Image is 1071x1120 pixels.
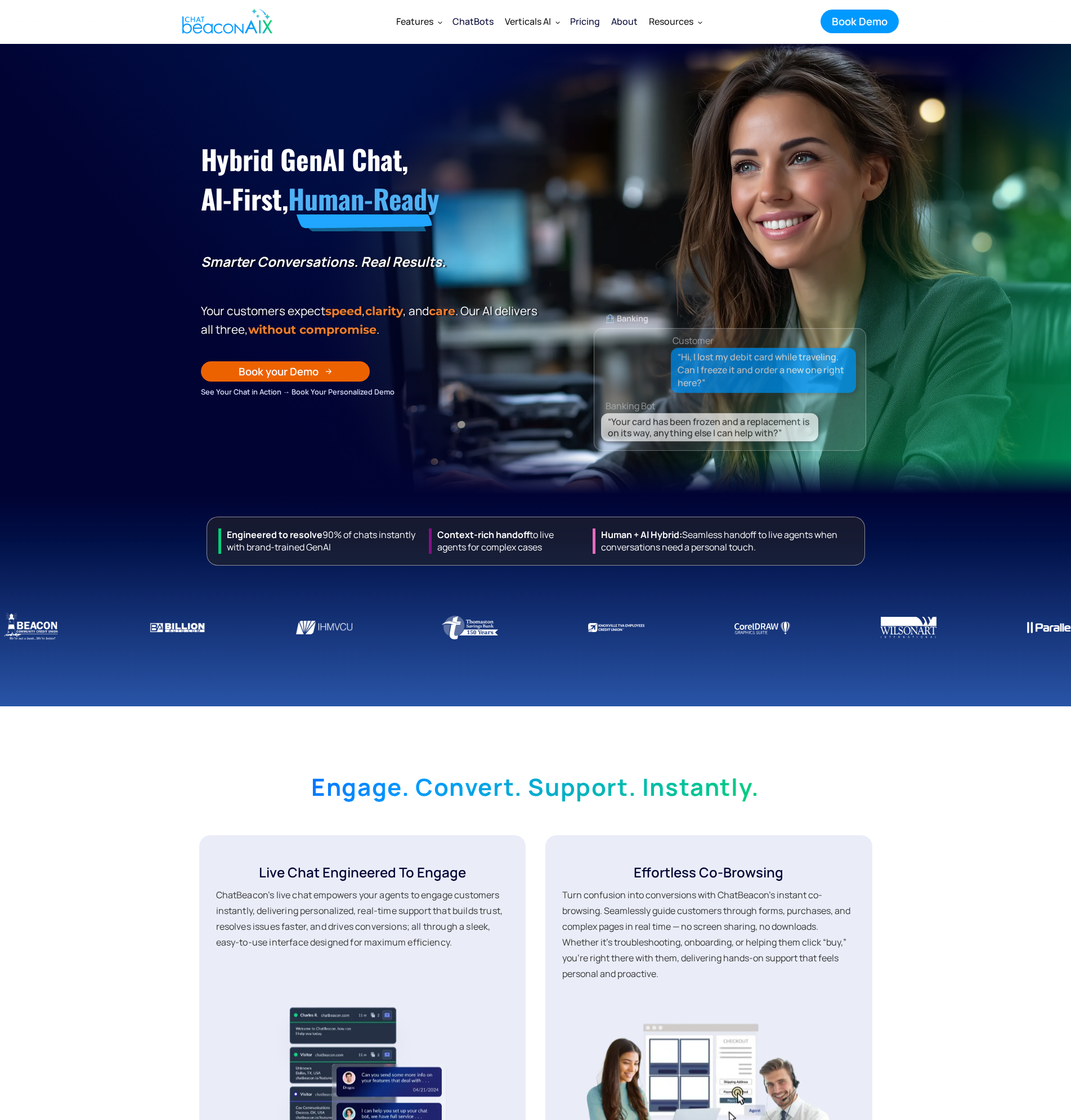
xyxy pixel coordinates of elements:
span: care [429,304,455,318]
div: Resources [643,8,707,35]
div: 90% of chats instantly with brand-trained GenAI [218,528,420,554]
div: Verticals AI [499,8,564,35]
strong: Context-rich handoff [437,528,530,541]
div: Resources [649,14,693,29]
img: Dropdown [438,20,442,24]
span: clarity [365,304,403,318]
img: Empeople Credit Union using ChatBeaconAI [290,599,358,656]
strong: Engineered to resolve [227,528,322,541]
p: Your customers expect , , and . Our Al delivers all three, . [201,302,541,339]
strong: Smarter Conversations. Real Results. [201,252,446,271]
div: Verticals AI [505,14,551,29]
h1: Hybrid GenAI Chat, AI-First, [201,140,541,219]
div: See Your Chat in Action → Book Your Personalized Demo [201,386,541,398]
span: Human-Ready [288,178,440,218]
span: without compromise [248,322,377,337]
div: Features [396,14,433,29]
div: Seamless handoff to live agents when conversations need a personal touch. [593,528,859,554]
strong: Human + Al Hybrid: [601,528,682,541]
img: Arrow [325,368,332,375]
a: home [173,2,279,41]
a: Pricing [564,7,606,36]
strong: engage. convert. support. instantly. [311,770,760,803]
p: ChatBeacon’s live chat empowers your agents to engage customers instantly, delivering personalize... [216,887,509,950]
img: Knoxville Employee Credit Union uses ChatBeacon [582,599,650,656]
div: ChatBots [452,14,494,29]
div: Book your Demo [239,364,319,379]
div: 🏦 Banking [594,311,866,326]
a: Book your Demo [201,361,370,382]
img: Thomaston Saving Bankusing ChatBeaconAI [436,599,504,656]
div: to live agents for complex cases [429,528,584,554]
img: Dropdown [555,20,560,24]
p: Turn confusion into conversions with ChatBeacon’s instant co-browsing. Seamlessly guide customers... [562,887,855,982]
div: About [611,14,638,29]
a: ChatBots [447,7,499,36]
img: Dropdown [698,20,702,24]
div: Features [391,8,447,35]
div: “Hi, I lost my debit card while traveling. Can I freeze it and order a new one right here?” [678,351,850,390]
div: Pricing [570,14,600,29]
div: Customer [673,333,714,348]
div: Banking Bot [606,397,877,413]
div: Effortless Co-Browsing [562,863,855,881]
a: Book Demo [821,10,899,33]
a: About [606,7,643,36]
div: Book Demo [832,14,888,29]
div: Live Chat Engineered to Engage [216,863,509,881]
strong: speed [325,304,362,318]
